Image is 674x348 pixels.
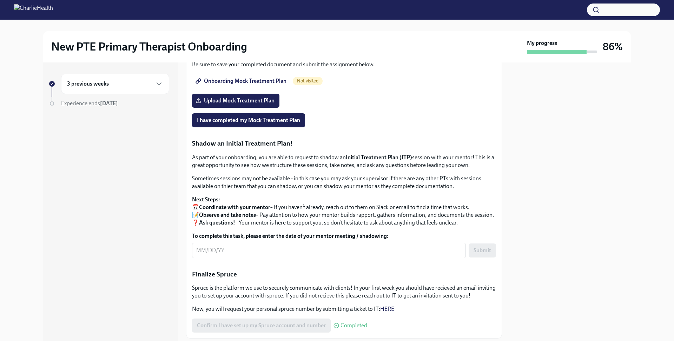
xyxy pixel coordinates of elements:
[100,100,118,107] strong: [DATE]
[192,74,291,88] a: Onboarding Mock Treatment Plan
[51,40,247,54] h2: New PTE Primary Therapist Onboarding
[14,4,53,15] img: CharlieHealth
[603,40,623,53] h3: 86%
[199,204,270,210] strong: Coordinate with your mentor
[61,74,169,94] div: 3 previous weeks
[527,39,557,47] strong: My progress
[293,78,323,83] span: Not visited
[192,154,496,169] p: As part of your onboarding, you are able to request to shadow an session with your mentor! This i...
[192,284,496,300] p: Spruce is the platform we use to securely communicate with clients! In your first week you should...
[192,139,496,148] p: Shadow an Initial Treatment Plan!
[197,78,286,85] span: Onboarding Mock Treatment Plan
[192,175,496,190] p: Sometimes sessions may not be available - in this case you may ask your supervisor if there are a...
[192,196,220,203] strong: Next Steps:
[192,270,496,279] p: Finalize Spruce
[192,196,496,227] p: 📅 – If you haven’t already, reach out to them on Slack or email to find a time that works. 📝 – Pa...
[199,212,256,218] strong: Observe and take notes
[192,113,305,127] button: I have completed my Mock Treatment Plan
[192,232,496,240] label: To complete this task, please enter the date of your mentor meeting / shadowing:
[341,323,367,328] span: Completed
[199,219,235,226] strong: Ask questions!
[380,306,394,312] a: HERE
[192,94,279,108] label: Upload Mock Treatment Plan
[61,100,118,107] span: Experience ends
[197,117,300,124] span: I have completed my Mock Treatment Plan
[346,154,412,161] strong: Initial Treatment Plan (ITP)
[197,97,275,104] span: Upload Mock Treatment Plan
[192,61,496,68] p: Be sure to save your completed document and submit the assignment below.
[192,305,496,313] p: Now, you will request your personal spruce number by submitting a ticket to IT:
[67,80,109,88] h6: 3 previous weeks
